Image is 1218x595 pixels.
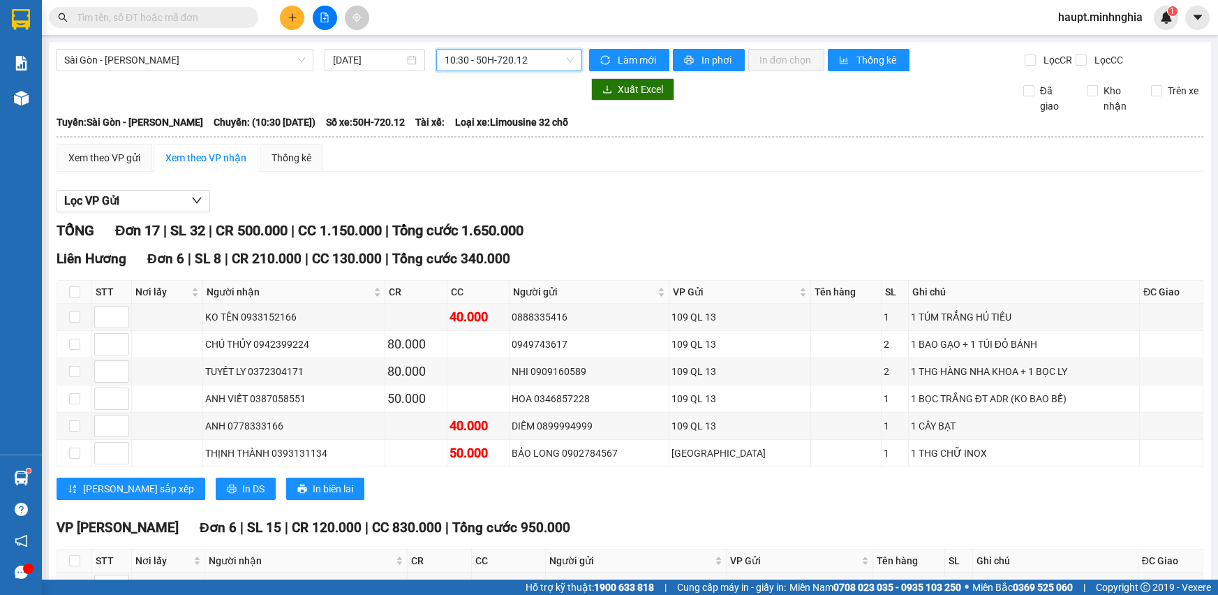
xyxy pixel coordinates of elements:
[671,364,809,379] div: 109 QL 13
[447,281,510,304] th: CC
[884,391,906,406] div: 1
[205,446,383,461] div: THỊNH THÀNH 0393131134
[512,418,666,434] div: DIỄM 0899994999
[92,550,132,573] th: STT
[589,49,669,71] button: syncLàm mới
[57,478,205,500] button: sort-ascending[PERSON_NAME] sắp xếp
[15,534,28,548] span: notification
[1162,83,1204,98] span: Trên xe
[833,582,961,593] strong: 0708 023 035 - 0935 103 250
[320,13,329,22] span: file-add
[288,13,297,22] span: plus
[671,391,809,406] div: 109 QL 13
[884,364,906,379] div: 2
[973,550,1138,573] th: Ghi chú
[298,222,382,239] span: CC 1.150.000
[445,520,449,536] span: |
[83,481,194,497] span: [PERSON_NAME] sắp xếp
[57,222,94,239] span: TỔNG
[811,281,882,304] th: Tên hàng
[513,284,654,300] span: Người gửi
[387,362,445,381] div: 80.000
[205,309,383,325] div: KO TÊN 0933152166
[415,115,445,130] span: Tài xế:
[1160,11,1173,24] img: icon-new-feature
[669,331,812,358] td: 109 QL 13
[455,115,568,130] span: Loại xe: Limousine 32 chỗ
[14,471,29,485] img: warehouse-icon
[205,418,383,434] div: ANH 0778333166
[291,222,295,239] span: |
[135,553,191,568] span: Nơi lấy
[1098,83,1140,114] span: Kho nhận
[14,91,29,105] img: warehouse-icon
[205,391,383,406] div: ANH VIẾT 0387058551
[240,520,244,536] span: |
[209,553,393,568] span: Người nhận
[216,478,276,500] button: printerIn DS
[856,52,898,68] span: Thống kê
[285,520,288,536] span: |
[972,580,1073,595] span: Miền Bắc
[27,469,31,473] sup: 1
[57,520,179,536] span: VP [PERSON_NAME]
[789,580,961,595] span: Miền Nam
[207,578,405,594] div: THỊNH 0968747004
[15,566,28,579] span: message
[591,78,674,101] button: downloadXuất Excel
[1140,281,1203,304] th: ĐC Giao
[205,337,383,352] div: CHÚ THỦY 0942399224
[297,484,307,495] span: printer
[911,418,1138,434] div: 1 CÂY BẠT
[333,52,404,68] input: 15/09/2025
[188,251,191,267] span: |
[512,309,666,325] div: 0888335416
[450,443,507,463] div: 50.000
[673,284,797,300] span: VP Gửi
[911,391,1138,406] div: 1 BỌC TRẮNG ĐT ADR (KO BAO BỂ)
[884,446,906,461] div: 1
[618,52,658,68] span: Làm mới
[77,10,242,25] input: Tìm tên, số ĐT hoặc mã đơn
[512,337,666,352] div: 0949743617
[286,478,364,500] button: printerIn biên lai
[313,6,337,30] button: file-add
[1191,11,1204,24] span: caret-down
[450,307,507,327] div: 40.000
[216,222,288,239] span: CR 500.000
[64,50,305,71] span: Sài Gòn - Phan Rí
[345,6,369,30] button: aim
[15,503,28,516] span: question-circle
[1089,52,1125,68] span: Lọc CC
[748,49,824,71] button: In đơn chọn
[58,13,68,22] span: search
[372,520,442,536] span: CC 830.000
[365,520,369,536] span: |
[911,364,1138,379] div: 1 THG HÀNG NHA KHOA + 1 BỌC LY
[839,55,851,66] span: bar-chart
[549,553,712,568] span: Người gửi
[669,304,812,331] td: 109 QL 13
[272,150,311,166] div: Thống kê
[671,309,809,325] div: 109 QL 13
[600,55,612,66] span: sync
[207,284,371,300] span: Người nhận
[92,281,132,304] th: STT
[669,385,812,413] td: 109 QL 13
[57,251,126,267] span: Liên Hương
[947,578,970,594] div: 1
[701,52,734,68] span: In phơi
[472,550,546,573] th: CC
[450,416,507,436] div: 40.000
[387,389,445,409] div: 50.000
[147,251,184,267] span: Đơn 6
[594,582,654,593] strong: 1900 633 818
[445,50,574,71] span: 10:30 - 50H-720.12
[195,251,221,267] span: SL 8
[671,337,809,352] div: 109 QL 13
[1083,580,1085,595] span: |
[385,222,389,239] span: |
[526,580,654,595] span: Hỗ trợ kỹ thuật:
[191,195,202,206] span: down
[408,550,471,573] th: CR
